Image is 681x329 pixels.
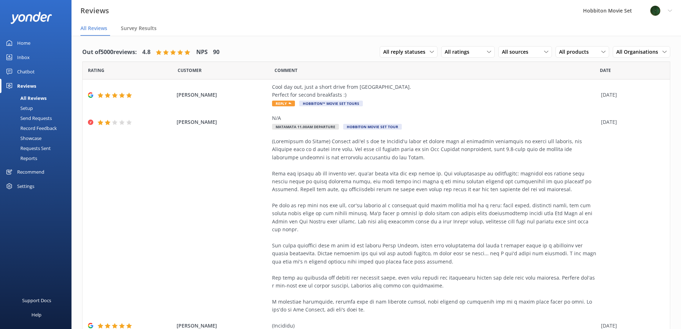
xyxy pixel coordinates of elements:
[4,93,46,103] div: All Reviews
[4,133,41,143] div: Showcase
[22,293,51,308] div: Support Docs
[272,114,597,122] div: N/A
[17,36,30,50] div: Home
[11,12,52,24] img: yonder-white-logo.png
[272,124,339,130] span: Matamata 11.00am Departure
[616,48,662,56] span: All Organisations
[4,153,37,163] div: Reports
[121,25,157,32] span: Survey Results
[4,103,33,113] div: Setup
[4,123,57,133] div: Record Feedback
[17,64,35,79] div: Chatbot
[559,48,593,56] span: All products
[17,50,30,64] div: Inbox
[4,143,71,153] a: Requests Sent
[272,101,295,106] span: Reply
[4,93,71,103] a: All Reviews
[601,91,661,99] div: [DATE]
[177,118,269,126] span: [PERSON_NAME]
[178,67,202,74] span: Date
[343,124,402,130] span: Hobbiton Movie Set Tour
[80,5,109,16] h3: Reviews
[445,48,474,56] span: All ratings
[213,48,219,57] h4: 90
[88,67,104,74] span: Date
[4,113,52,123] div: Send Requests
[4,153,71,163] a: Reports
[383,48,430,56] span: All reply statuses
[650,5,661,16] img: 34-1625720359.png
[4,103,71,113] a: Setup
[4,113,71,123] a: Send Requests
[601,118,661,126] div: [DATE]
[31,308,41,322] div: Help
[80,25,107,32] span: All Reviews
[600,67,611,74] span: Date
[275,67,297,74] span: Question
[4,143,51,153] div: Requests Sent
[272,83,597,99] div: Cool day out, just a short drive from [GEOGRAPHIC_DATA]. Perfect for second breakfasts :)
[142,48,150,57] h4: 4.8
[299,101,363,106] span: Hobbiton™ Movie Set Tours
[82,48,137,57] h4: Out of 5000 reviews:
[196,48,208,57] h4: NPS
[4,133,71,143] a: Showcase
[177,91,269,99] span: [PERSON_NAME]
[17,165,44,179] div: Recommend
[17,79,36,93] div: Reviews
[17,179,34,193] div: Settings
[502,48,533,56] span: All sources
[4,123,71,133] a: Record Feedback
